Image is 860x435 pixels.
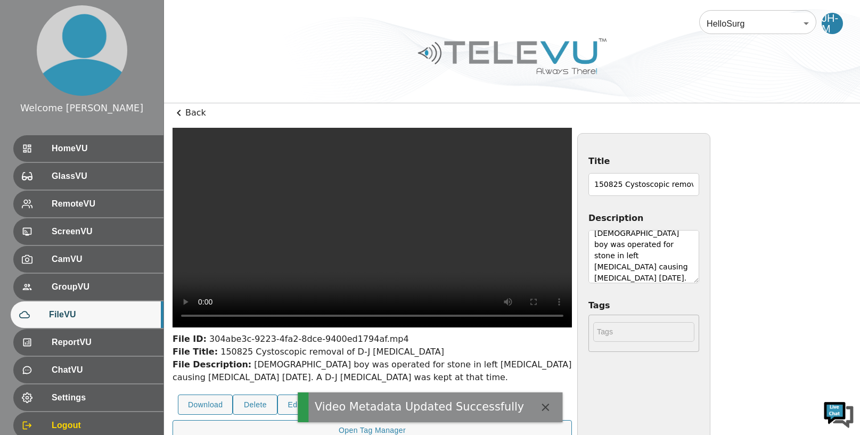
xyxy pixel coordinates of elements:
span: RemoteVU [52,198,155,210]
div: RemoteVU [13,191,163,217]
span: CamVU [52,253,155,266]
img: profile.png [37,5,127,96]
strong: File Description: [173,359,251,370]
div: CamVU [13,246,163,273]
label: Description [588,212,699,225]
span: We're online! [62,134,147,242]
textarea: [DEMOGRAPHIC_DATA] boy was operated for stone in left [MEDICAL_DATA] causing [MEDICAL_DATA] [DATE... [588,230,699,283]
div: HelloSurg [699,9,816,38]
div: 304abe3c-9223-4fa2-8dce-9400ed1794af.mp4 [173,333,572,346]
button: Download [178,395,233,415]
div: 150825 Cystoscopic removal of D-J [MEDICAL_DATA] [173,346,572,358]
div: HomeVU [13,135,163,162]
img: Logo [416,34,608,78]
input: Tags [593,322,694,342]
span: Settings [52,391,155,404]
button: Edit Metadata [277,395,347,415]
img: d_736959983_company_1615157101543_736959983 [18,50,45,76]
span: ScreenVU [52,225,155,238]
span: ReportVU [52,336,155,349]
textarea: Type your message and hit 'Enter' [5,291,203,328]
div: ChatVU [13,357,163,383]
div: GlassVU [13,163,163,190]
div: Chat with us now [55,56,179,70]
div: GroupVU [13,274,163,300]
div: Settings [13,384,163,411]
label: Tags [588,299,699,312]
label: Title [588,155,699,168]
strong: File Title: [173,347,218,357]
span: ChatVU [52,364,155,376]
span: HomeVU [52,142,155,155]
input: Title [588,173,699,196]
div: ReportVU [13,329,163,356]
div: ScreenVU [13,218,163,245]
button: Delete [233,395,277,415]
div: [DEMOGRAPHIC_DATA] boy was operated for stone in left [MEDICAL_DATA] causing [MEDICAL_DATA] [DATE... [173,358,572,384]
img: Chat Widget [823,398,855,430]
span: Logout [52,419,155,432]
div: Minimize live chat window [175,5,200,31]
span: GlassVU [52,170,155,183]
div: Video Metadata Updated Successfully [315,399,524,415]
div: FileVU [11,301,163,328]
strong: File ID: [173,334,207,344]
div: JH-M [822,13,843,34]
p: Back [173,106,851,119]
span: GroupVU [52,281,155,293]
span: FileVU [49,308,155,321]
div: Welcome [PERSON_NAME] [20,101,143,115]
